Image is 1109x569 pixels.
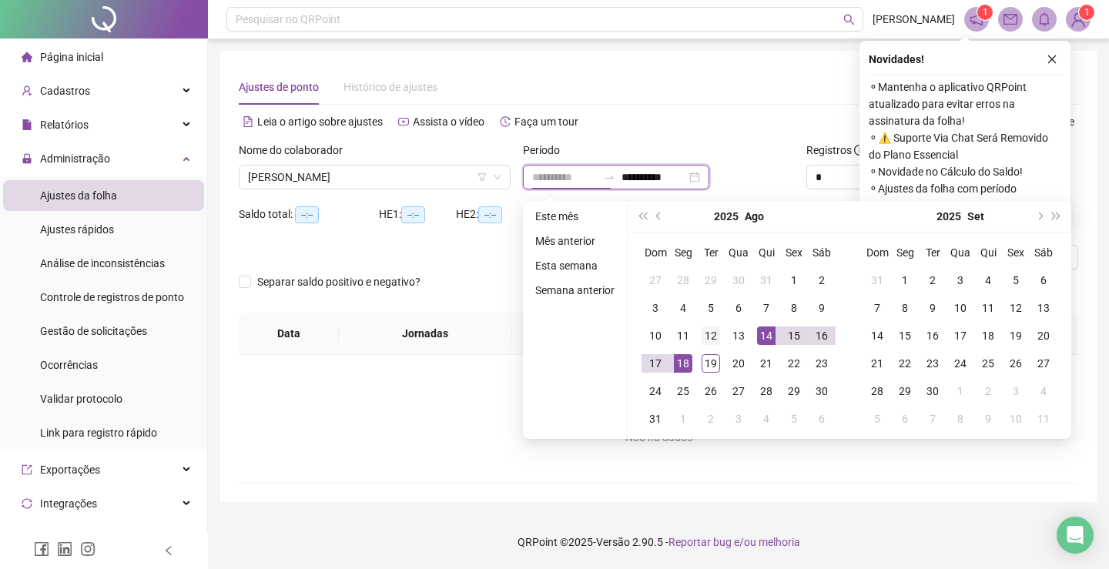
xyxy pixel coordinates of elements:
[951,299,970,317] div: 10
[947,377,974,405] td: 2025-10-01
[891,266,919,294] td: 2025-09-01
[757,326,776,345] div: 14
[812,382,831,400] div: 30
[702,299,720,317] div: 5
[923,382,942,400] div: 30
[674,410,692,428] div: 1
[714,201,739,232] button: year panel
[785,382,803,400] div: 29
[891,350,919,377] td: 2025-09-22
[983,7,988,18] span: 1
[1030,294,1057,322] td: 2025-09-13
[413,115,484,128] span: Assista o vídeo
[697,239,725,266] th: Ter
[1007,382,1025,400] div: 3
[40,119,89,131] span: Relatórios
[22,85,32,96] span: user-add
[40,325,147,337] span: Gestão de solicitações
[729,410,748,428] div: 3
[669,322,697,350] td: 2025-08-11
[725,294,752,322] td: 2025-08-06
[1007,271,1025,290] div: 5
[40,85,90,97] span: Cadastros
[725,239,752,266] th: Qua
[951,271,970,290] div: 3
[512,313,620,355] th: Entrada 1
[757,354,776,373] div: 21
[785,271,803,290] div: 1
[863,405,891,433] td: 2025-10-05
[974,322,1002,350] td: 2025-09-18
[22,464,32,475] span: export
[923,271,942,290] div: 2
[668,536,800,548] span: Reportar bug e/ou melhoria
[401,206,425,223] span: --:--
[979,382,997,400] div: 2
[863,294,891,322] td: 2025-09-07
[896,271,914,290] div: 1
[891,405,919,433] td: 2025-10-06
[808,266,836,294] td: 2025-08-02
[642,405,669,433] td: 2025-08-31
[646,326,665,345] div: 10
[40,531,103,544] span: Aceite de uso
[863,350,891,377] td: 2025-09-21
[923,326,942,345] div: 16
[869,180,1061,214] span: ⚬ Ajustes da folha com período ampliado!
[780,350,808,377] td: 2025-08-22
[40,291,184,303] span: Controle de registros de ponto
[808,294,836,322] td: 2025-08-09
[979,299,997,317] div: 11
[22,119,32,130] span: file
[529,207,621,226] li: Este mês
[757,382,776,400] div: 28
[780,322,808,350] td: 2025-08-15
[1007,354,1025,373] div: 26
[863,239,891,266] th: Dom
[947,322,974,350] td: 2025-09-17
[697,266,725,294] td: 2025-07-29
[1037,12,1051,26] span: bell
[22,52,32,62] span: home
[34,541,49,557] span: facebook
[974,239,1002,266] th: Qui
[919,322,947,350] td: 2025-09-16
[239,313,339,355] th: Data
[843,14,855,25] span: search
[697,322,725,350] td: 2025-08-12
[642,239,669,266] th: Dom
[919,294,947,322] td: 2025-09-09
[1034,271,1053,290] div: 6
[974,266,1002,294] td: 2025-09-04
[725,266,752,294] td: 2025-07-30
[812,299,831,317] div: 9
[697,294,725,322] td: 2025-08-05
[163,545,174,556] span: left
[868,326,886,345] div: 14
[642,377,669,405] td: 2025-08-24
[248,166,501,189] span: RAPHAELA BEATRIZ RIOS MUNOZ DA SILVA
[1034,326,1053,345] div: 20
[812,354,831,373] div: 23
[702,382,720,400] div: 26
[1007,299,1025,317] div: 12
[697,350,725,377] td: 2025-08-19
[493,172,502,182] span: down
[854,145,865,156] span: info-circle
[863,322,891,350] td: 2025-09-14
[868,354,886,373] div: 21
[669,405,697,433] td: 2025-09-01
[1007,410,1025,428] div: 10
[239,206,379,223] div: Saldo total:
[869,79,1061,129] span: ⚬ Mantenha o aplicativo QRPoint atualizado para evitar erros na assinatura da folha!
[1002,266,1030,294] td: 2025-09-05
[863,266,891,294] td: 2025-08-31
[1002,350,1030,377] td: 2025-09-26
[208,515,1109,569] footer: QRPoint © 2025 - 2.90.5 -
[642,350,669,377] td: 2025-08-17
[40,464,100,476] span: Exportações
[1030,377,1057,405] td: 2025-10-04
[974,405,1002,433] td: 2025-10-09
[806,142,865,159] span: Registros
[951,410,970,428] div: 8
